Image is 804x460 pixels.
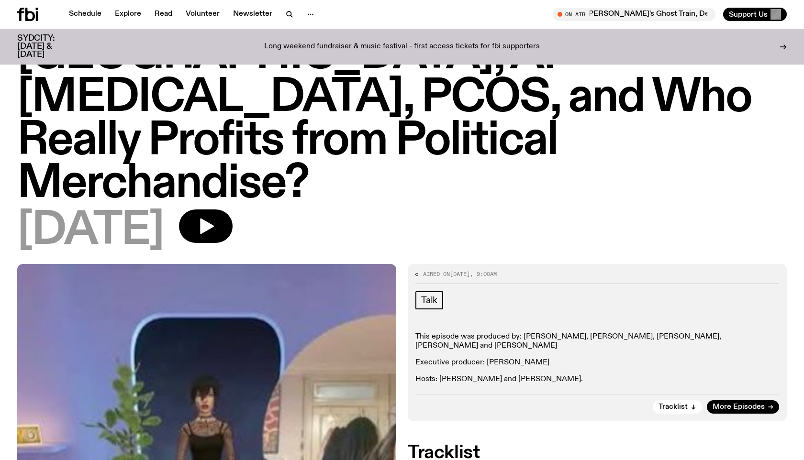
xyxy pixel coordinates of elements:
[17,34,78,59] h3: SYDCITY: [DATE] & [DATE]
[423,270,450,278] span: Aired on
[713,404,765,411] span: More Episodes
[415,291,443,309] a: Talk
[415,332,779,350] p: This episode was produced by: [PERSON_NAME], [PERSON_NAME], [PERSON_NAME], [PERSON_NAME] and [PER...
[180,8,225,21] a: Volunteer
[707,400,779,414] a: More Episodes
[653,400,702,414] button: Tracklist
[723,8,787,21] button: Support Us
[421,295,437,306] span: Talk
[659,404,688,411] span: Tracklist
[729,10,768,19] span: Support Us
[109,8,147,21] a: Explore
[470,270,497,278] span: , 9:00am
[450,270,470,278] span: [DATE]
[17,209,164,252] span: [DATE]
[415,358,779,367] p: Executive producer: [PERSON_NAME]
[227,8,278,21] a: Newsletter
[149,8,178,21] a: Read
[553,8,715,21] button: On AirBackchat / [PERSON_NAME]'s Ghost Train, Death of Journalists in [GEOGRAPHIC_DATA], A welcom...
[63,8,107,21] a: Schedule
[264,43,540,51] p: Long weekend fundraiser & music festival - first access tickets for fbi supporters
[415,375,779,384] p: Hosts: [PERSON_NAME] and [PERSON_NAME].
